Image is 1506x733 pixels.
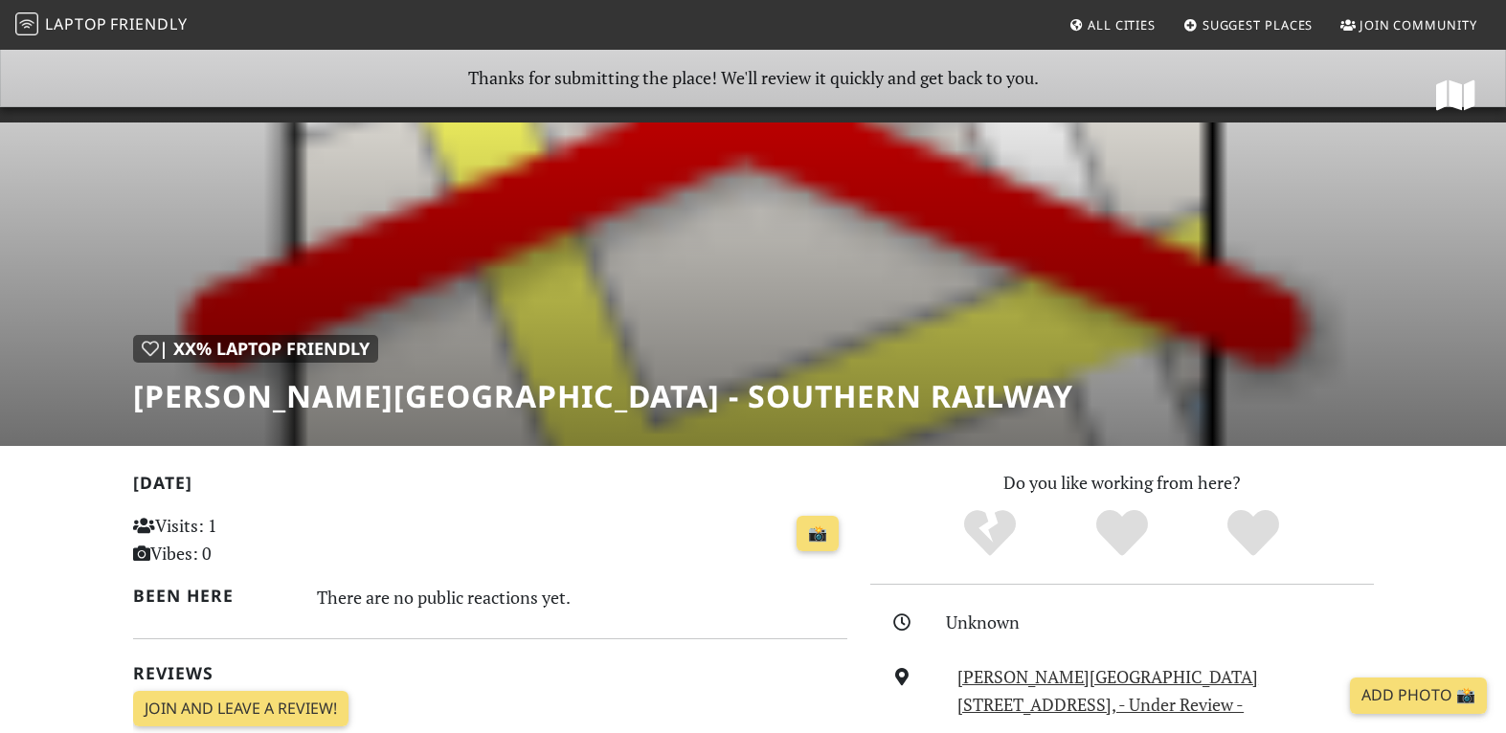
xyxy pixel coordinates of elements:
span: Join Community [1360,16,1477,33]
a: [PERSON_NAME][GEOGRAPHIC_DATA][STREET_ADDRESS], - Under Review - [957,665,1258,716]
p: Visits: 1 Vibes: 0 [133,512,356,567]
div: Yes [1056,507,1188,560]
a: LaptopFriendly LaptopFriendly [15,9,188,42]
h2: [DATE] [133,473,847,500]
h2: Reviews [133,663,847,683]
span: All Cities [1088,16,1156,33]
div: | XX% Laptop Friendly [133,335,378,363]
div: Definitely! [1187,507,1319,560]
a: All Cities [1061,8,1163,42]
span: Friendly [110,13,187,34]
a: 📸 [797,516,839,552]
h1: [PERSON_NAME][GEOGRAPHIC_DATA] - Southern Railway [133,378,1073,414]
a: Add Photo 📸 [1350,677,1487,714]
p: Do you like working from here? [870,469,1374,497]
a: Suggest Places [1176,8,1321,42]
div: Unknown [946,609,1384,636]
div: There are no public reactions yet. [317,582,847,612]
div: No [924,507,1056,560]
span: Laptop [45,13,107,34]
a: Join Community [1333,8,1485,42]
h2: Been here [133,586,295,606]
img: LaptopFriendly [15,12,38,35]
a: Join and leave a review! [133,691,348,727]
span: Suggest Places [1203,16,1314,33]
